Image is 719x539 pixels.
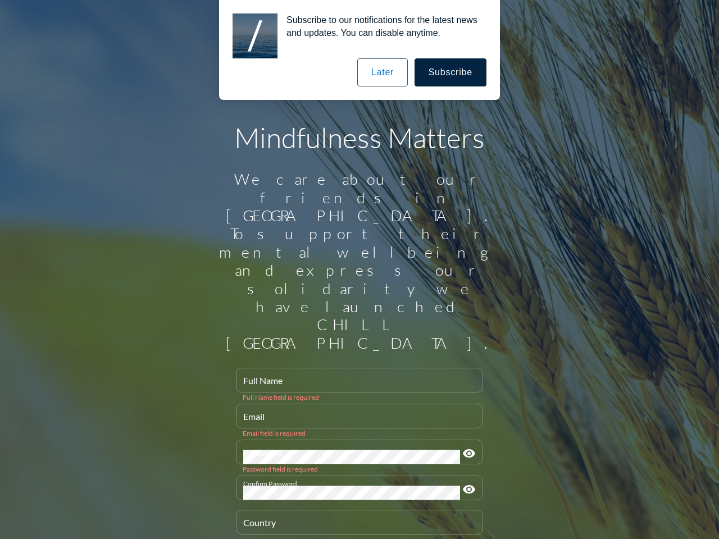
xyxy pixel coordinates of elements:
input: Password [243,450,460,464]
i: visibility [462,483,476,496]
button: Subscribe [415,58,486,86]
div: Email field is required [243,429,476,437]
i: visibility [462,447,476,460]
img: notification icon [233,13,277,58]
div: Password field is required [243,465,476,473]
input: Confirm Password [243,486,460,500]
div: Subscribe to our notifications for the latest news and updates. You can disable anytime. [277,13,486,39]
input: Country [243,520,476,534]
button: Later [357,58,408,86]
h1: Mindfulness Matters [213,121,506,154]
input: Email [243,414,476,428]
input: Full Name [243,378,476,392]
div: We care about our friends in [GEOGRAPHIC_DATA]. To support their mental wellbeing and express our... [213,170,506,352]
div: Full Name field is required [243,393,476,401]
